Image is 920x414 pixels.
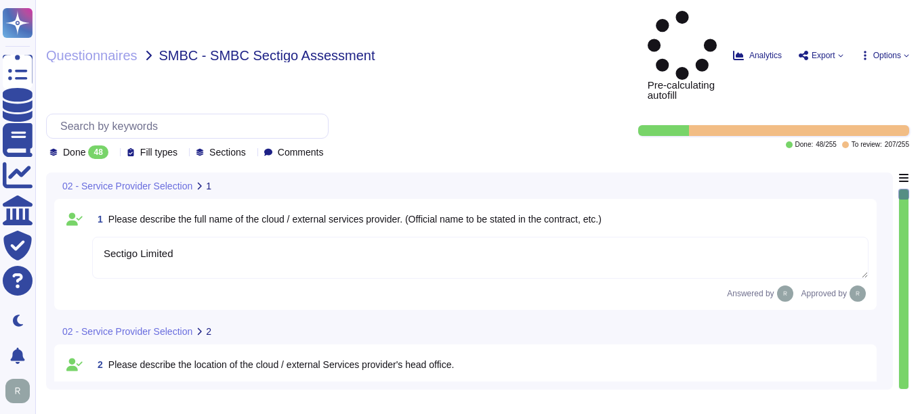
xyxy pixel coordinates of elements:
[108,214,602,225] span: Please describe the full name of the cloud / external services provider. (Official name to be sta...
[795,141,814,148] span: Done:
[749,51,782,60] span: Analytics
[5,379,30,403] img: user
[46,49,138,62] span: Questionnaires
[278,147,324,157] span: Comments
[209,147,246,157] span: Sections
[733,50,782,61] button: Analytics
[54,114,328,138] input: Search by keywords
[777,285,793,302] img: user
[62,181,192,191] span: 02 - Service Provider Selection
[92,214,103,224] span: 1
[873,51,901,60] span: Options
[206,181,211,191] span: 1
[812,51,835,60] span: Export
[92,360,103,369] span: 2
[206,327,211,336] span: 2
[850,285,866,302] img: user
[3,376,39,406] button: user
[140,147,177,157] span: Fill types
[63,147,85,157] span: Done
[885,141,909,148] span: 207 / 255
[88,145,108,159] div: 48
[816,141,837,148] span: 48 / 255
[159,49,375,62] span: SMBC - SMBC Sectigo Assessment
[727,290,774,298] span: Answered by
[852,141,882,148] span: To review:
[108,359,455,370] span: Please describe the location of the cloud / external Services provider's head office.
[648,11,717,100] span: Pre-calculating autofill
[801,290,847,298] span: Approved by
[92,237,869,279] textarea: Sectigo Limited
[62,327,192,336] span: 02 - Service Provider Selection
